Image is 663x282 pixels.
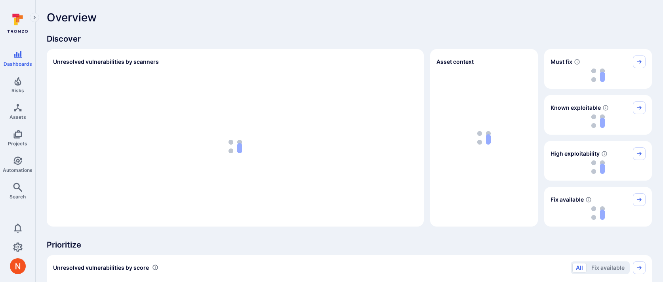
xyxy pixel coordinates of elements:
[10,258,26,274] img: ACg8ocIprwjrgDQnDsNSk9Ghn5p5-B8DpAKWoJ5Gi9syOE4K59tr4Q=s96-c
[4,61,32,67] span: Dashboards
[591,114,605,128] img: Loading...
[8,141,27,147] span: Projects
[591,160,605,174] img: Loading...
[591,206,605,220] img: Loading...
[53,58,159,66] h2: Unresolved vulnerabilities by scanners
[10,258,26,274] div: Neeren Patki
[152,263,158,272] div: Number of vulnerabilities in status 'Open' 'Triaged' and 'In process' grouped by score
[551,196,584,204] span: Fix available
[544,141,652,181] div: High exploitability
[602,105,609,111] svg: Confirmed exploitable by KEV
[544,187,652,227] div: Fix available
[30,13,39,22] button: Expand navigation menu
[544,95,652,135] div: Known exploitable
[585,196,592,203] svg: Vulnerabilities with fix available
[544,49,652,89] div: Must fix
[47,11,97,24] span: Overview
[53,264,149,272] span: Unresolved vulnerabilities by score
[53,73,417,220] div: loading spinner
[551,68,646,82] div: loading spinner
[10,114,26,120] span: Assets
[47,33,652,44] span: Discover
[229,140,242,153] img: Loading...
[47,239,652,250] span: Prioritize
[574,59,580,65] svg: Risk score >=40 , missed SLA
[551,206,646,220] div: loading spinner
[11,88,24,93] span: Risks
[551,150,600,158] span: High exploitability
[551,104,601,112] span: Known exploitable
[32,14,37,21] i: Expand navigation menu
[551,160,646,174] div: loading spinner
[601,151,608,157] svg: EPSS score ≥ 0.7
[551,58,572,66] span: Must fix
[3,167,32,173] span: Automations
[572,263,587,272] button: All
[591,69,605,82] img: Loading...
[551,114,646,128] div: loading spinner
[10,194,26,200] span: Search
[436,58,474,66] span: Asset context
[588,263,628,272] button: Fix available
